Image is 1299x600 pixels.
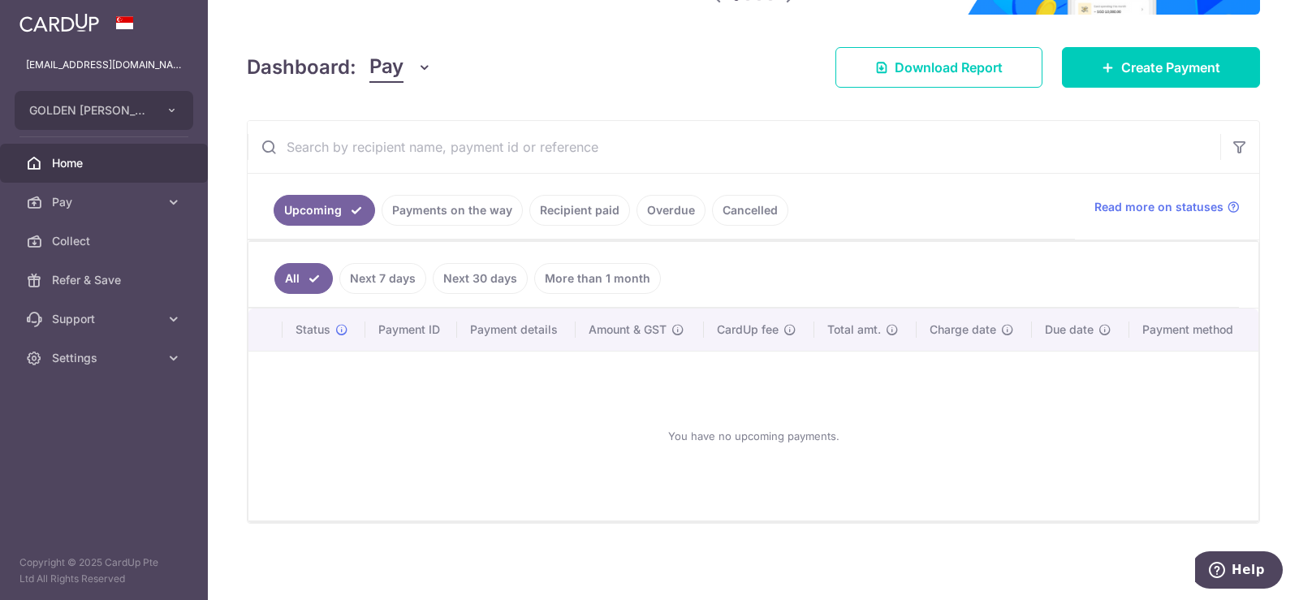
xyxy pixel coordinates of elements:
[895,58,1003,77] span: Download Report
[274,195,375,226] a: Upcoming
[637,195,706,226] a: Overdue
[29,102,149,119] span: GOLDEN [PERSON_NAME] MARKETING
[15,91,193,130] button: GOLDEN [PERSON_NAME] MARKETING
[369,52,432,83] button: Pay
[382,195,523,226] a: Payments on the way
[534,263,661,294] a: More than 1 month
[457,309,576,351] th: Payment details
[19,13,99,32] img: CardUp
[247,53,356,82] h4: Dashboard:
[433,263,528,294] a: Next 30 days
[52,350,159,366] span: Settings
[712,195,788,226] a: Cancelled
[274,263,333,294] a: All
[1094,199,1223,215] span: Read more on statuses
[1062,47,1260,88] a: Create Payment
[52,194,159,210] span: Pay
[248,121,1220,173] input: Search by recipient name, payment id or reference
[827,322,881,338] span: Total amt.
[1129,309,1258,351] th: Payment method
[52,155,159,171] span: Home
[529,195,630,226] a: Recipient paid
[268,365,1239,507] div: You have no upcoming payments.
[365,309,457,351] th: Payment ID
[835,47,1042,88] a: Download Report
[1094,199,1240,215] a: Read more on statuses
[1195,551,1283,592] iframe: Opens a widget where you can find more information
[717,322,779,338] span: CardUp fee
[369,52,404,83] span: Pay
[339,263,426,294] a: Next 7 days
[52,311,159,327] span: Support
[52,272,159,288] span: Refer & Save
[26,57,182,73] p: [EMAIL_ADDRESS][DOMAIN_NAME]
[589,322,667,338] span: Amount & GST
[1045,322,1094,338] span: Due date
[296,322,330,338] span: Status
[1121,58,1220,77] span: Create Payment
[52,233,159,249] span: Collect
[930,322,996,338] span: Charge date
